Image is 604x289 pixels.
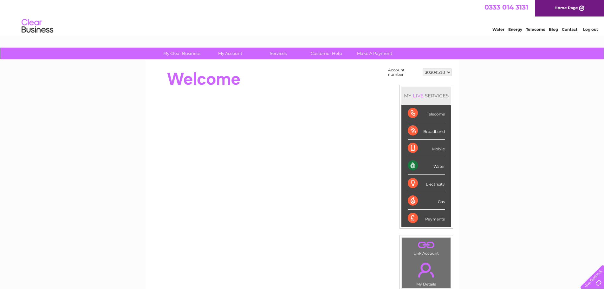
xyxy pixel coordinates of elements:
a: My Clear Business [156,48,208,59]
div: LIVE [412,93,425,99]
a: Log out [583,27,598,32]
a: Customer Help [300,48,353,59]
a: Water [492,27,504,32]
div: Gas [408,192,445,210]
a: Telecoms [526,27,545,32]
a: Contact [562,27,577,32]
img: logo.png [21,16,54,36]
a: Make A Payment [348,48,401,59]
a: Energy [508,27,522,32]
a: 0333 014 3131 [484,3,528,11]
td: Account number [386,66,421,78]
a: Blog [549,27,558,32]
div: Telecoms [408,105,445,122]
td: Link Account [402,237,451,257]
div: MY SERVICES [401,87,451,105]
a: . [404,259,449,281]
a: . [404,239,449,250]
a: My Account [204,48,256,59]
div: Payments [408,210,445,227]
div: Water [408,157,445,174]
div: Electricity [408,175,445,192]
a: Services [252,48,304,59]
div: Broadband [408,122,445,140]
div: Mobile [408,140,445,157]
td: My Details [402,257,451,288]
div: Clear Business is a trading name of Verastar Limited (registered in [GEOGRAPHIC_DATA] No. 3667643... [153,3,452,31]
